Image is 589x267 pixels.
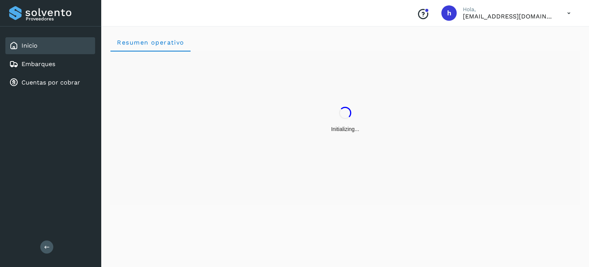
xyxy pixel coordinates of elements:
[5,37,95,54] div: Inicio
[5,74,95,91] div: Cuentas por cobrar
[21,60,55,68] a: Embarques
[5,56,95,73] div: Embarques
[463,6,555,13] p: Hola,
[21,42,38,49] a: Inicio
[117,39,184,46] span: Resumen operativo
[463,13,555,20] p: hpichardo@karesan.com.mx
[21,79,80,86] a: Cuentas por cobrar
[26,16,92,22] p: Proveedores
